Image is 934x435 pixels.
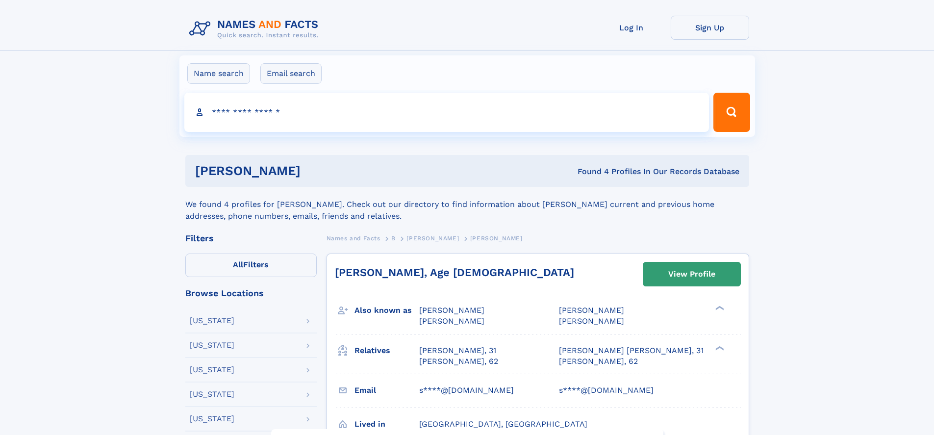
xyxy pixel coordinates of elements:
div: ❯ [713,305,725,311]
a: Log In [592,16,671,40]
span: [PERSON_NAME] [419,316,484,326]
div: Filters [185,234,317,243]
label: Filters [185,254,317,277]
div: [US_STATE] [190,366,234,374]
a: B [391,232,396,244]
button: Search Button [713,93,750,132]
a: [PERSON_NAME] [PERSON_NAME], 31 [559,345,704,356]
span: All [233,260,243,269]
img: Logo Names and Facts [185,16,327,42]
div: Found 4 Profiles In Our Records Database [439,166,739,177]
span: B [391,235,396,242]
a: Sign Up [671,16,749,40]
div: [US_STATE] [190,341,234,349]
div: Browse Locations [185,289,317,298]
h3: Also known as [354,302,419,319]
h3: Lived in [354,416,419,433]
input: search input [184,93,709,132]
span: [GEOGRAPHIC_DATA], [GEOGRAPHIC_DATA] [419,419,587,429]
div: ❯ [713,345,725,351]
h1: [PERSON_NAME] [195,165,439,177]
h3: Relatives [354,342,419,359]
span: [PERSON_NAME] [559,316,624,326]
a: [PERSON_NAME], 31 [419,345,496,356]
div: [US_STATE] [190,317,234,325]
a: [PERSON_NAME], 62 [419,356,498,367]
label: Email search [260,63,322,84]
span: [PERSON_NAME] [419,306,484,315]
span: [PERSON_NAME] [406,235,459,242]
div: We found 4 profiles for [PERSON_NAME]. Check out our directory to find information about [PERSON_... [185,187,749,222]
h3: Email [354,382,419,399]
a: View Profile [643,262,740,286]
a: [PERSON_NAME], Age [DEMOGRAPHIC_DATA] [335,266,574,279]
div: View Profile [668,263,715,285]
a: [PERSON_NAME], 62 [559,356,638,367]
span: [PERSON_NAME] [559,306,624,315]
div: [US_STATE] [190,390,234,398]
a: Names and Facts [327,232,380,244]
span: [PERSON_NAME] [470,235,523,242]
a: [PERSON_NAME] [406,232,459,244]
div: [US_STATE] [190,415,234,423]
label: Name search [187,63,250,84]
